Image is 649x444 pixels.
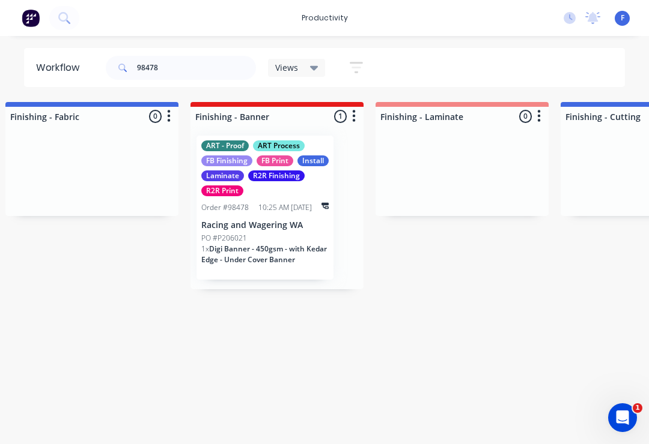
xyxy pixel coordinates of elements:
span: Digi Banner - 450gsm - with Kedar Edge - Under Cover Banner [201,244,327,265]
span: F [621,13,624,23]
div: productivity [296,9,354,27]
div: Workflow [36,61,85,75]
div: R2R Print [201,185,243,196]
iframe: Intercom live chat [608,403,637,432]
div: FB Finishing [201,155,252,166]
div: ART - ProofART ProcessFB FinishingFB PrintInstallLaminateR2R FinishingR2R PrintOrder #9847810:25 ... [197,136,334,280]
span: 1 [633,403,642,413]
div: Order #98478 [201,202,249,213]
img: Factory [22,9,40,27]
p: Racing and Wagering WA [201,220,329,230]
p: PO #P206021 [201,233,247,244]
div: 10:25 AM [DATE] [258,202,312,213]
span: Views [275,61,298,74]
div: ART Process [253,140,305,151]
div: Install [297,155,329,166]
div: FB Print [257,155,293,166]
span: 1 x [201,244,209,254]
input: Search for orders... [137,56,256,80]
div: ART - Proof [201,140,249,151]
div: Laminate [201,170,244,181]
div: R2R Finishing [248,170,305,181]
